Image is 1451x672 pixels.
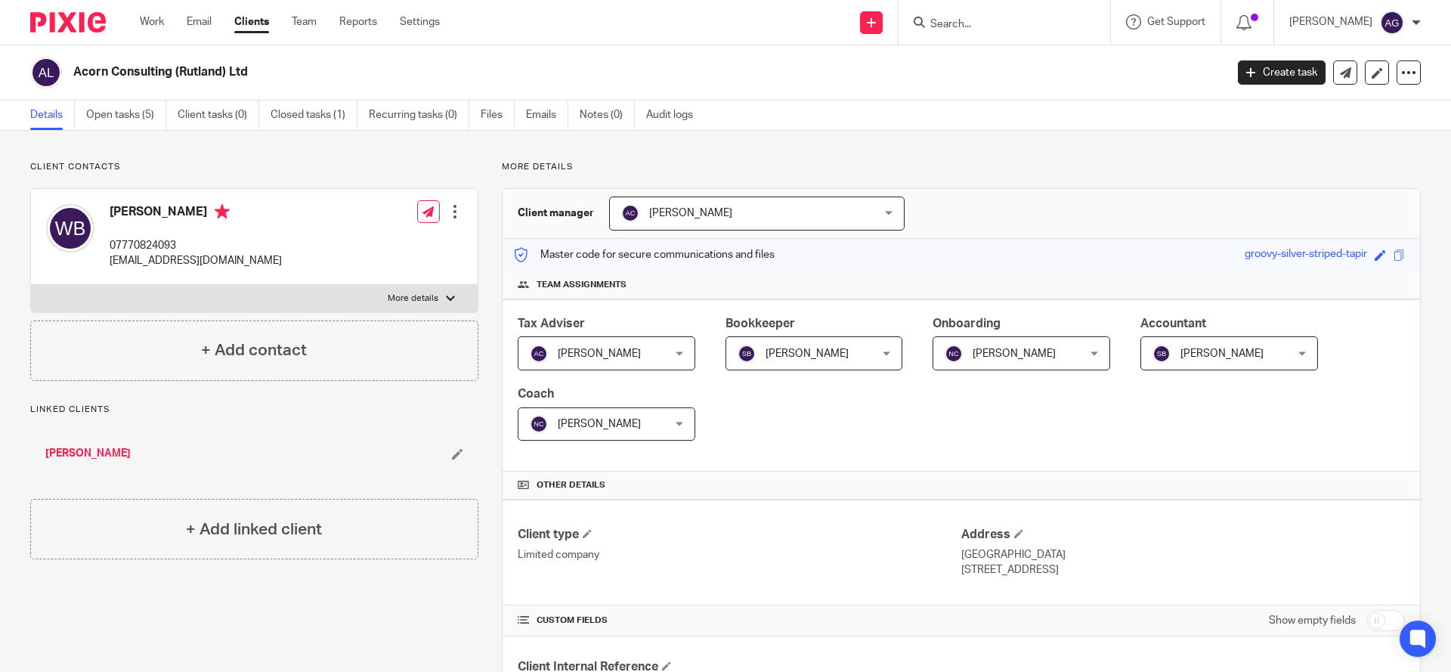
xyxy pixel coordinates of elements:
[481,101,515,130] a: Files
[537,279,626,291] span: Team assignments
[400,14,440,29] a: Settings
[1269,613,1356,628] label: Show empty fields
[292,14,317,29] a: Team
[537,479,605,491] span: Other details
[186,518,322,541] h4: + Add linked client
[30,161,478,173] p: Client contacts
[73,64,987,80] h2: Acorn Consulting (Rutland) Ltd
[234,14,269,29] a: Clients
[388,293,438,305] p: More details
[30,404,478,416] p: Linked clients
[1152,345,1171,363] img: svg%3E
[369,101,469,130] a: Recurring tasks (0)
[961,562,1405,578] p: [STREET_ADDRESS]
[558,348,641,359] span: [PERSON_NAME]
[187,14,212,29] a: Email
[1380,11,1404,35] img: svg%3E
[30,101,75,130] a: Details
[1245,246,1367,264] div: groovy-silver-striped-tapir
[215,204,230,219] i: Primary
[178,101,259,130] a: Client tasks (0)
[30,57,62,88] img: svg%3E
[738,345,756,363] img: svg%3E
[725,317,795,330] span: Bookkeeper
[526,101,568,130] a: Emails
[1147,17,1205,27] span: Get Support
[514,247,775,262] p: Master code for secure communications and files
[518,547,961,562] p: Limited company
[530,345,548,363] img: svg%3E
[973,348,1056,359] span: [PERSON_NAME]
[1140,317,1206,330] span: Accountant
[1238,60,1326,85] a: Create task
[766,348,849,359] span: [PERSON_NAME]
[45,446,131,461] a: [PERSON_NAME]
[110,204,282,223] h4: [PERSON_NAME]
[580,101,635,130] a: Notes (0)
[271,101,357,130] a: Closed tasks (1)
[518,206,594,221] h3: Client manager
[339,14,377,29] a: Reports
[518,615,961,627] h4: CUSTOM FIELDS
[110,238,282,253] p: 07770824093
[558,419,641,429] span: [PERSON_NAME]
[933,317,1001,330] span: Onboarding
[140,14,164,29] a: Work
[502,161,1421,173] p: More details
[646,101,704,130] a: Audit logs
[518,527,961,543] h4: Client type
[1180,348,1264,359] span: [PERSON_NAME]
[621,204,639,222] img: svg%3E
[961,527,1405,543] h4: Address
[46,204,94,252] img: svg%3E
[110,253,282,268] p: [EMAIL_ADDRESS][DOMAIN_NAME]
[929,18,1065,32] input: Search
[518,388,554,400] span: Coach
[649,208,732,218] span: [PERSON_NAME]
[1289,14,1372,29] p: [PERSON_NAME]
[30,12,106,33] img: Pixie
[945,345,963,363] img: svg%3E
[201,339,307,362] h4: + Add contact
[518,317,585,330] span: Tax Adviser
[961,547,1405,562] p: [GEOGRAPHIC_DATA]
[530,415,548,433] img: svg%3E
[86,101,166,130] a: Open tasks (5)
